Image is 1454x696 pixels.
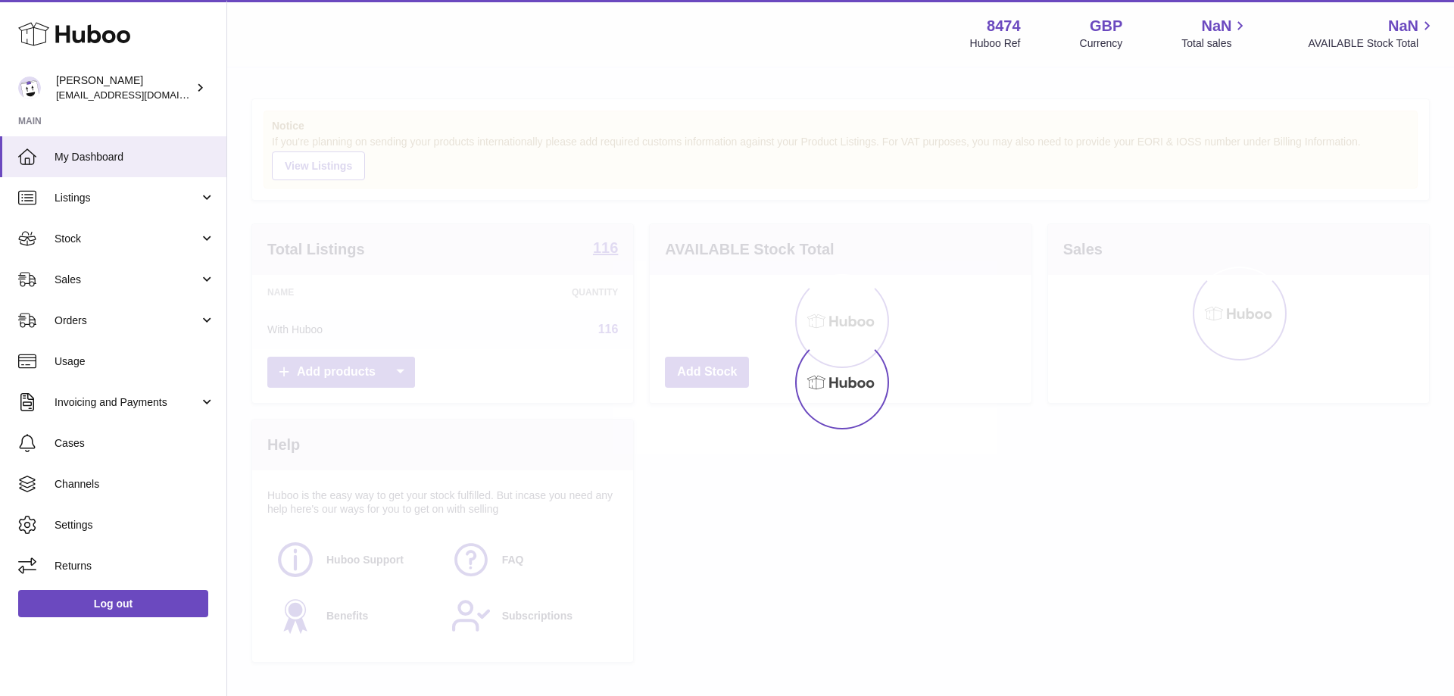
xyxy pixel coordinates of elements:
a: NaN Total sales [1181,16,1249,51]
div: Currency [1080,36,1123,51]
span: Invoicing and Payments [55,395,199,410]
span: AVAILABLE Stock Total [1308,36,1436,51]
span: Stock [55,232,199,246]
span: Usage [55,354,215,369]
span: Sales [55,273,199,287]
span: NaN [1201,16,1231,36]
img: orders@neshealth.com [18,76,41,99]
span: Settings [55,518,215,532]
span: Cases [55,436,215,451]
span: NaN [1388,16,1418,36]
div: [PERSON_NAME] [56,73,192,102]
span: Listings [55,191,199,205]
div: Huboo Ref [970,36,1021,51]
span: Returns [55,559,215,573]
span: Channels [55,477,215,492]
span: My Dashboard [55,150,215,164]
span: Total sales [1181,36,1249,51]
a: Log out [18,590,208,617]
strong: GBP [1090,16,1122,36]
strong: 8474 [987,16,1021,36]
a: NaN AVAILABLE Stock Total [1308,16,1436,51]
span: Orders [55,314,199,328]
span: [EMAIL_ADDRESS][DOMAIN_NAME] [56,89,223,101]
